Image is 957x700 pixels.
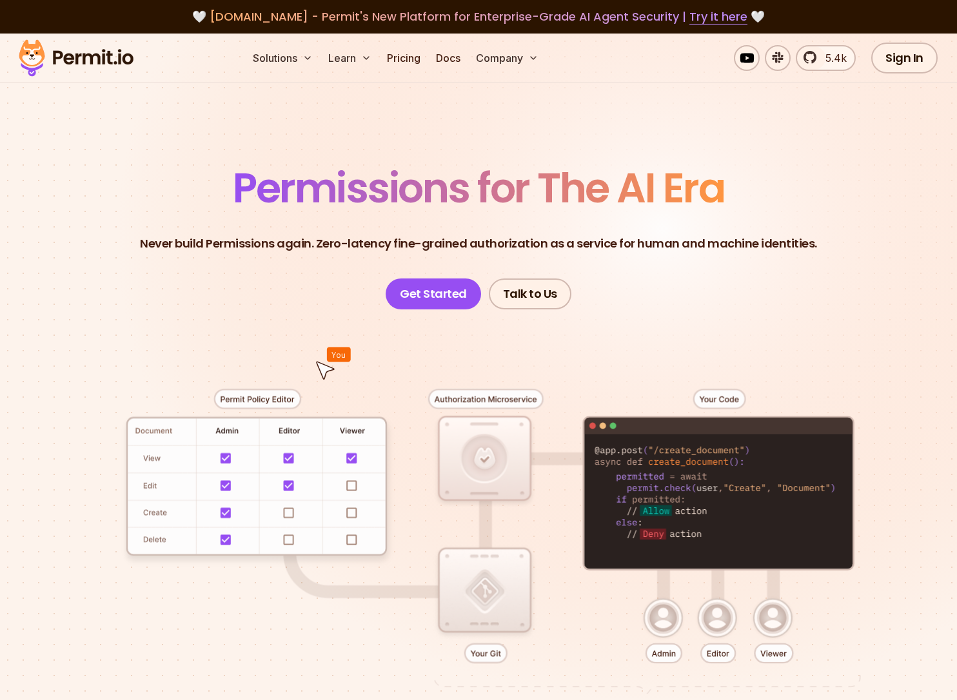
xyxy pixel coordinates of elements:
[233,159,724,217] span: Permissions for The AI Era
[386,278,481,309] a: Get Started
[818,50,847,66] span: 5.4k
[471,45,544,71] button: Company
[210,8,747,24] span: [DOMAIN_NAME] - Permit's New Platform for Enterprise-Grade AI Agent Security |
[382,45,426,71] a: Pricing
[489,278,571,309] a: Talk to Us
[323,45,377,71] button: Learn
[13,36,139,80] img: Permit logo
[31,8,926,26] div: 🤍 🤍
[796,45,856,71] a: 5.4k
[140,235,817,253] p: Never build Permissions again. Zero-latency fine-grained authorization as a service for human and...
[871,43,938,73] a: Sign In
[431,45,466,71] a: Docs
[689,8,747,25] a: Try it here
[248,45,318,71] button: Solutions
